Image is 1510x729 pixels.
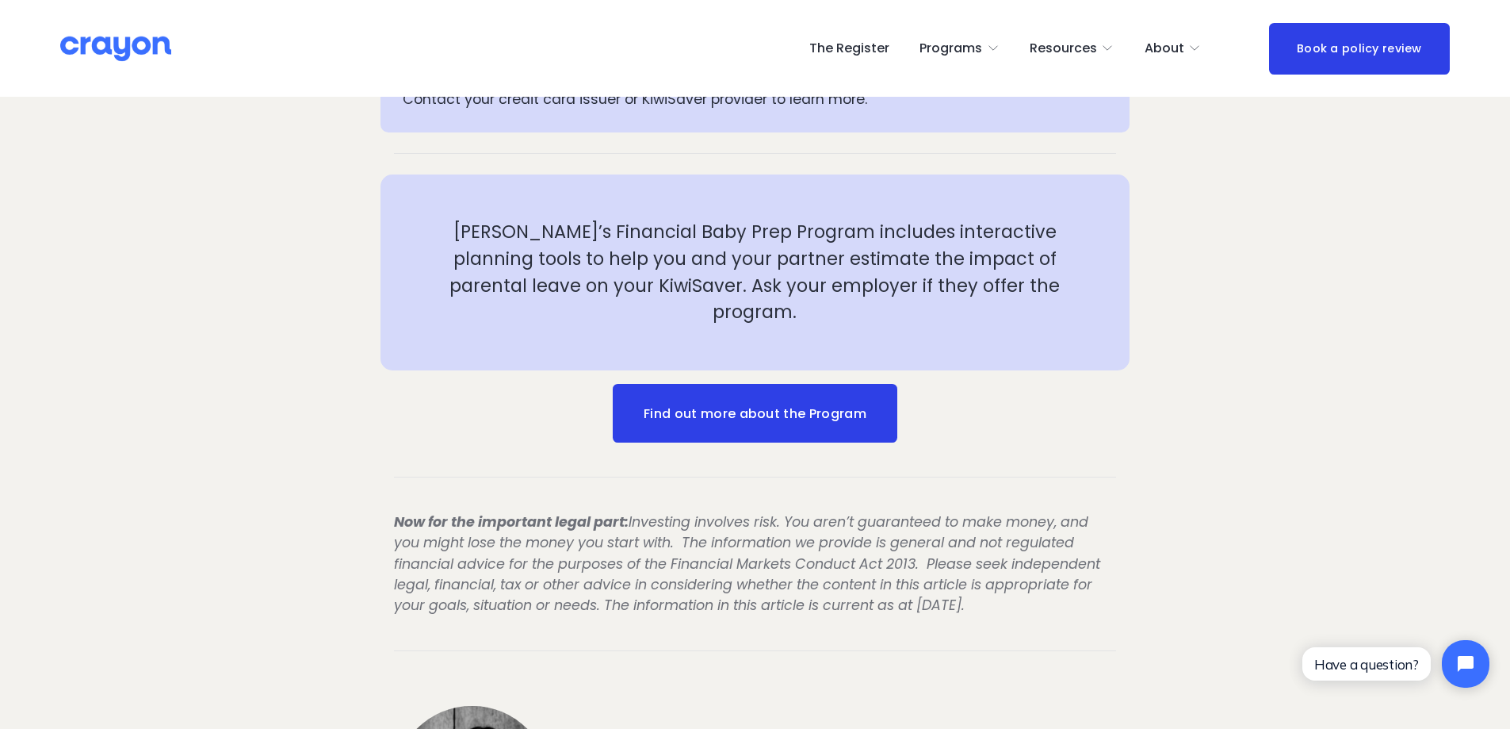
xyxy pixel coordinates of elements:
a: The Register [809,36,889,61]
p: [PERSON_NAME]’s Financial Baby Prep Program includes interactive planning tools to help you and y... [426,219,1085,325]
img: Crayon [60,35,171,63]
a: folder dropdown [919,36,1000,61]
a: Book a policy review [1269,23,1450,75]
a: folder dropdown [1145,36,1202,61]
span: Programs [919,37,982,60]
a: folder dropdown [1030,36,1114,61]
span: About [1145,37,1184,60]
a: Find out more about the Program [613,384,897,443]
em: Investing involves risk. You aren’t guaranteed to make money, and you might lose the money you st... [394,512,1104,616]
iframe: Tidio Chat [1289,627,1503,701]
em: Now for the important legal part: [394,512,629,531]
span: Resources [1030,37,1097,60]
